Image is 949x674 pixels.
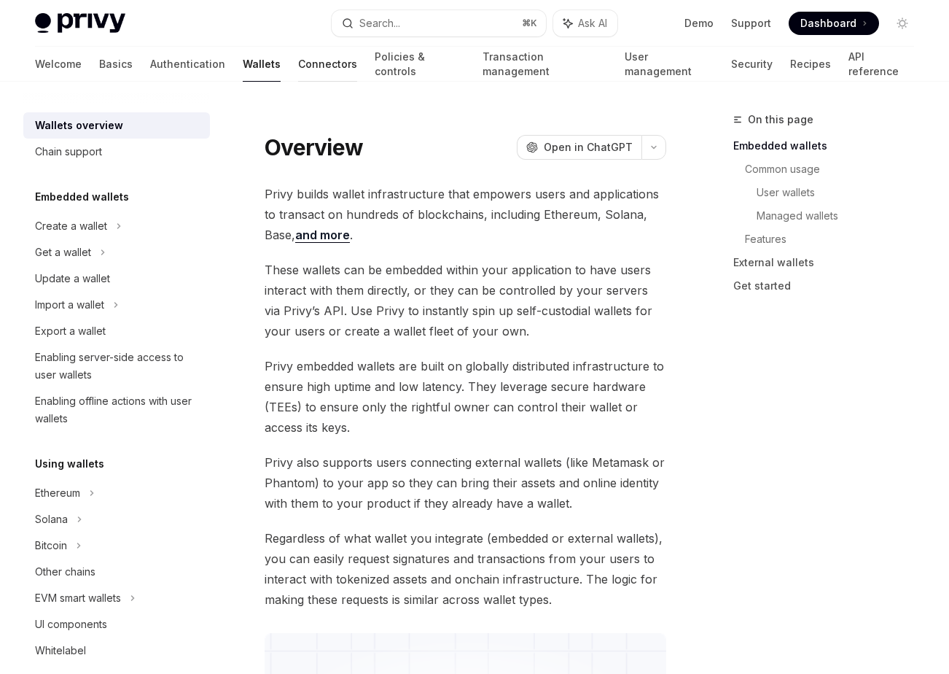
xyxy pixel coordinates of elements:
a: Connectors [298,47,357,82]
div: Enabling server-side access to user wallets [35,349,201,384]
div: Enabling offline actions with user wallets [35,392,201,427]
button: Toggle dark mode [891,12,914,35]
a: Update a wallet [23,266,210,292]
button: Open in ChatGPT [517,135,641,160]
div: Search... [359,15,400,32]
div: Import a wallet [35,296,104,314]
div: UI components [35,616,107,633]
div: Wallets overview [35,117,123,134]
a: User wallets [757,181,926,204]
a: Policies & controls [375,47,465,82]
img: light logo [35,13,125,34]
button: Ask AI [553,10,617,36]
a: Export a wallet [23,318,210,344]
a: Get started [733,274,926,298]
div: Whitelabel [35,642,86,659]
span: Privy also supports users connecting external wallets (like Metamask or Phantom) to your app so t... [265,452,666,514]
a: Other chains [23,559,210,585]
div: Solana [35,511,68,528]
span: These wallets can be embedded within your application to have users interact with them directly, ... [265,260,666,341]
div: Get a wallet [35,244,91,261]
span: Privy builds wallet infrastructure that empowers users and applications to transact on hundreds o... [265,184,666,245]
h5: Embedded wallets [35,188,129,206]
div: EVM smart wallets [35,589,121,607]
a: Whitelabel [23,638,210,664]
a: User management [625,47,714,82]
a: Dashboard [789,12,879,35]
a: Features [745,228,926,251]
a: Embedded wallets [733,134,926,158]
span: Open in ChatGPT [544,140,633,155]
a: Authentication [150,47,225,82]
h5: Using wallets [35,455,104,473]
a: API reference [848,47,914,82]
a: Enabling offline actions with user wallets [23,388,210,432]
span: Privy embedded wallets are built on globally distributed infrastructure to ensure high uptime and... [265,356,666,438]
span: Ask AI [578,16,607,31]
a: Security [731,47,773,82]
a: Wallets [243,47,281,82]
span: Regardless of what wallet you integrate (embedded or external wallets), you can easily request si... [265,528,666,610]
span: ⌘ K [522,18,537,29]
h1: Overview [265,134,363,160]
a: Common usage [745,158,926,181]
a: Basics [99,47,133,82]
div: Ethereum [35,484,80,502]
div: Chain support [35,143,102,160]
a: Support [731,16,771,31]
a: Recipes [790,47,831,82]
div: Update a wallet [35,270,110,287]
a: Demo [684,16,714,31]
a: External wallets [733,251,926,274]
button: Search...⌘K [332,10,545,36]
div: Create a wallet [35,217,107,235]
a: Chain support [23,139,210,165]
a: Welcome [35,47,82,82]
a: Transaction management [483,47,607,82]
a: Managed wallets [757,204,926,228]
a: Enabling server-side access to user wallets [23,344,210,388]
div: Other chains [35,563,95,581]
span: On this page [748,111,813,128]
span: Dashboard [800,16,856,31]
div: Bitcoin [35,537,67,554]
a: UI components [23,611,210,638]
a: Wallets overview [23,112,210,139]
div: Export a wallet [35,322,106,340]
a: and more [295,228,350,243]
